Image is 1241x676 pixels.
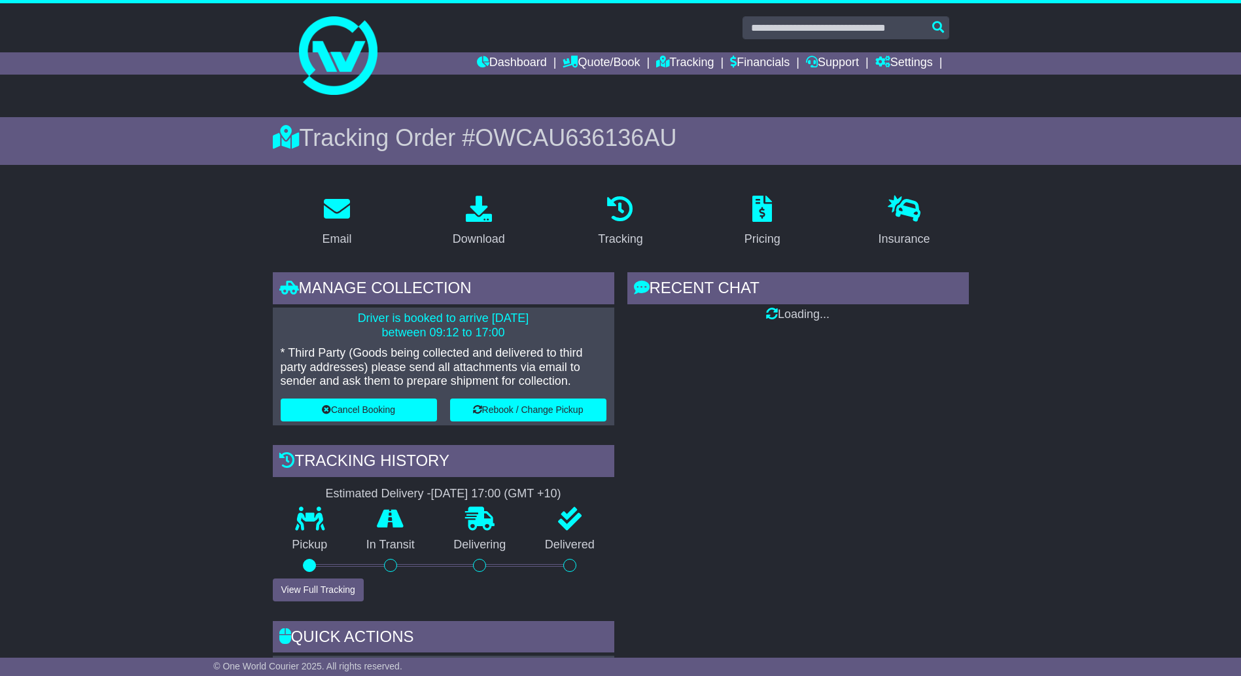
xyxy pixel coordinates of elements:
[627,308,969,322] div: Loading...
[213,661,402,671] span: © One World Courier 2025. All rights reserved.
[434,538,526,552] p: Delivering
[806,52,859,75] a: Support
[879,230,930,248] div: Insurance
[431,487,561,501] div: [DATE] 17:00 (GMT +10)
[563,52,640,75] a: Quote/Book
[744,230,780,248] div: Pricing
[477,52,547,75] a: Dashboard
[347,538,434,552] p: In Transit
[875,52,933,75] a: Settings
[450,399,606,421] button: Rebook / Change Pickup
[273,578,364,601] button: View Full Tracking
[273,487,614,501] div: Estimated Delivery -
[273,445,614,480] div: Tracking history
[589,191,651,253] a: Tracking
[598,230,642,248] div: Tracking
[627,272,969,308] div: RECENT CHAT
[313,191,360,253] a: Email
[870,191,939,253] a: Insurance
[736,191,789,253] a: Pricing
[273,621,614,656] div: Quick Actions
[525,538,614,552] p: Delivered
[730,52,790,75] a: Financials
[281,399,437,421] button: Cancel Booking
[453,230,505,248] div: Download
[273,272,614,308] div: Manage collection
[444,191,514,253] a: Download
[273,124,969,152] div: Tracking Order #
[273,538,347,552] p: Pickup
[656,52,714,75] a: Tracking
[281,311,606,340] p: Driver is booked to arrive [DATE] between 09:12 to 17:00
[475,124,676,151] span: OWCAU636136AU
[281,346,606,389] p: * Third Party (Goods being collected and delivered to third party addresses) please send all atta...
[322,230,351,248] div: Email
